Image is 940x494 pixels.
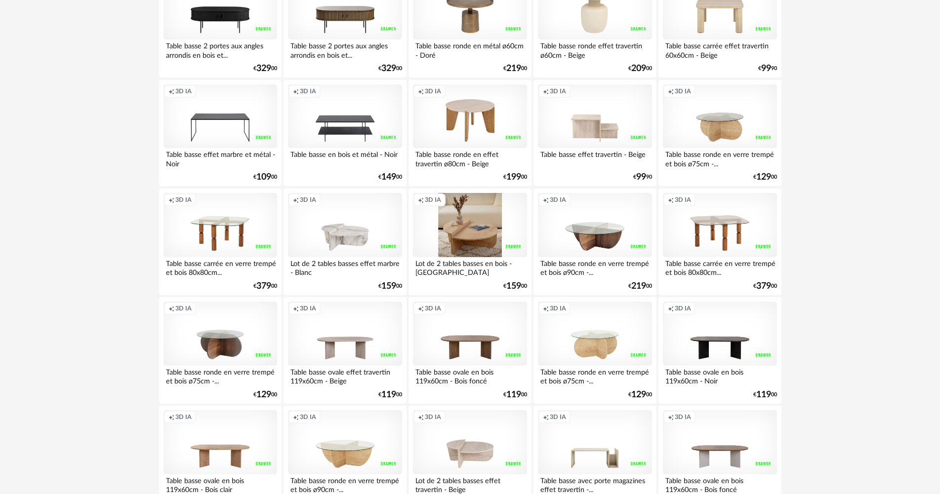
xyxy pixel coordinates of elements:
div: Table basse ronde en verre trempé et bois ø75cm -... [538,366,652,385]
div: € 00 [628,391,652,398]
span: 3D IA [175,413,192,421]
a: Creation icon 3D IA Table basse carrée en verre trempé et bois 80x80cm... €37900 [159,189,282,295]
div: € 90 [758,65,777,72]
span: Creation icon [168,304,174,312]
a: Creation icon 3D IA Table basse carrée en verre trempé et bois 80x80cm... €37900 [658,189,781,295]
span: 3D IA [550,304,566,312]
a: Creation icon 3D IA Table basse ronde en verre trempé et bois ø75cm -... €12900 [533,297,656,404]
div: Lot de 2 tables basses effet marbre - Blanc [288,257,402,277]
span: 3D IA [300,196,316,204]
div: € 00 [378,391,402,398]
a: Creation icon 3D IA Table basse effet travertin - Beige €9990 [533,80,656,187]
span: 3D IA [175,304,192,312]
div: € 00 [628,283,652,290]
div: € 00 [503,391,527,398]
div: Table basse ovale en bois 119x60cm - Bois foncé [663,474,777,494]
div: Table basse carrée effet travertin 60x60cm - Beige [663,39,777,59]
div: Table basse carrée en verre trempé et bois 80x80cm... [163,257,277,277]
span: Creation icon [293,87,299,95]
span: Creation icon [418,87,424,95]
a: Creation icon 3D IA Table basse ronde en verre trempé et bois ø75cm -... €12900 [159,297,282,404]
span: 3D IA [675,413,691,421]
span: 379 [256,283,271,290]
div: Table basse effet travertin - Beige [538,148,652,168]
div: Table basse ovale en bois 119x60cm - Noir [663,366,777,385]
div: € 00 [253,391,277,398]
span: 219 [506,65,521,72]
div: Lot de 2 tables basses en bois - [GEOGRAPHIC_DATA] [413,257,527,277]
span: 129 [631,391,646,398]
span: 3D IA [675,196,691,204]
div: Table basse 2 portes aux angles arrondis en bois et... [288,39,402,59]
div: € 00 [503,65,527,72]
span: 199 [506,174,521,181]
div: € 00 [503,283,527,290]
span: 159 [381,283,396,290]
span: Creation icon [543,196,549,204]
span: 3D IA [300,87,316,95]
span: Creation icon [418,304,424,312]
div: € 00 [378,283,402,290]
span: 99 [761,65,771,72]
span: 3D IA [550,87,566,95]
div: Lot de 2 tables basses effet travertin - Beige [413,474,527,494]
span: 3D IA [425,196,441,204]
span: Creation icon [293,413,299,421]
span: 3D IA [550,196,566,204]
span: 3D IA [675,304,691,312]
div: Table basse 2 portes aux angles arrondis en bois et... [163,39,277,59]
span: 3D IA [175,196,192,204]
span: Creation icon [168,196,174,204]
span: Creation icon [418,196,424,204]
div: Table basse ovale en bois 119x60cm - Bois clair [163,474,277,494]
span: Creation icon [668,196,674,204]
div: Table basse ronde en verre trempé et bois ø75cm -... [663,148,777,168]
span: 219 [631,283,646,290]
div: € 00 [753,174,777,181]
div: € 00 [253,65,277,72]
a: Creation icon 3D IA Lot de 2 tables basses effet marbre - Blanc €15900 [284,189,406,295]
span: Creation icon [543,87,549,95]
span: 3D IA [675,87,691,95]
span: 3D IA [175,87,192,95]
span: Creation icon [668,87,674,95]
span: 209 [631,65,646,72]
span: Creation icon [168,413,174,421]
span: Creation icon [293,304,299,312]
a: Creation icon 3D IA Table basse ovale effet travertin 119x60cm - Beige €11900 [284,297,406,404]
div: Table basse effet marbre et métal - Noir [163,148,277,168]
div: Table basse en bois et métal - Noir [288,148,402,168]
div: € 00 [503,174,527,181]
span: 159 [506,283,521,290]
div: € 00 [753,283,777,290]
div: € 00 [753,391,777,398]
div: Table basse ronde en métal ø60cm - Doré [413,39,527,59]
span: Creation icon [168,87,174,95]
div: Table basse ronde en effet travertin ø80cm - Beige [413,148,527,168]
span: Creation icon [293,196,299,204]
div: € 00 [253,283,277,290]
span: Creation icon [543,413,549,421]
span: 109 [256,174,271,181]
span: 3D IA [425,304,441,312]
span: 3D IA [300,413,316,421]
span: 329 [381,65,396,72]
div: € 00 [253,174,277,181]
span: 119 [381,391,396,398]
span: 3D IA [425,413,441,421]
span: 3D IA [550,413,566,421]
a: Creation icon 3D IA Table basse en bois et métal - Noir €14900 [284,80,406,187]
span: 119 [756,391,771,398]
span: 3D IA [425,87,441,95]
div: Table basse ronde en verre trempé et bois ø90cm -... [538,257,652,277]
span: 3D IA [300,304,316,312]
div: € 00 [378,174,402,181]
div: Table basse ovale effet travertin 119x60cm - Beige [288,366,402,385]
span: 119 [506,391,521,398]
span: 129 [756,174,771,181]
a: Creation icon 3D IA Table basse ovale en bois 119x60cm - Bois foncé €11900 [409,297,531,404]
a: Creation icon 3D IA Table basse ronde en effet travertin ø80cm - Beige €19900 [409,80,531,187]
div: € 00 [378,65,402,72]
div: Table basse carrée en verre trempé et bois 80x80cm... [663,257,777,277]
div: € 90 [633,174,652,181]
